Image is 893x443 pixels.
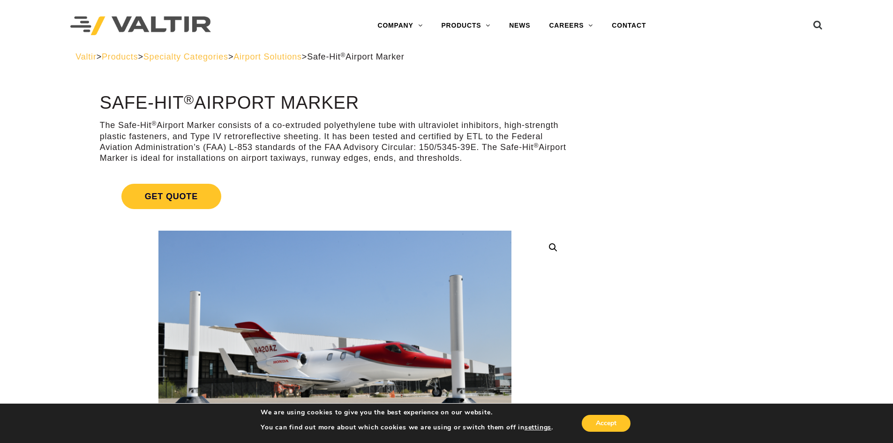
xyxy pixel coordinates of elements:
[341,52,346,59] sup: ®
[540,16,602,35] a: CAREERS
[100,93,570,113] h1: Safe-Hit Airport Marker
[307,52,404,61] span: Safe-Hit Airport Marker
[121,184,221,209] span: Get Quote
[100,120,570,164] p: The Safe-Hit Airport Marker consists of a co-extruded polyethylene tube with ultraviolet inhibito...
[70,16,211,36] img: Valtir
[233,52,302,61] a: Airport Solutions
[261,423,553,432] p: You can find out more about which cookies we are using or switch them off in .
[582,415,630,432] button: Accept
[432,16,500,35] a: PRODUCTS
[143,52,228,61] a: Specialty Categories
[151,120,157,127] sup: ®
[368,16,432,35] a: COMPANY
[261,408,553,417] p: We are using cookies to give you the best experience on our website.
[602,16,655,35] a: CONTACT
[75,52,96,61] a: Valtir
[100,173,570,220] a: Get Quote
[75,52,818,62] div: > > > >
[184,92,194,107] sup: ®
[525,423,551,432] button: settings
[500,16,540,35] a: NEWS
[533,142,539,149] sup: ®
[102,52,138,61] a: Products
